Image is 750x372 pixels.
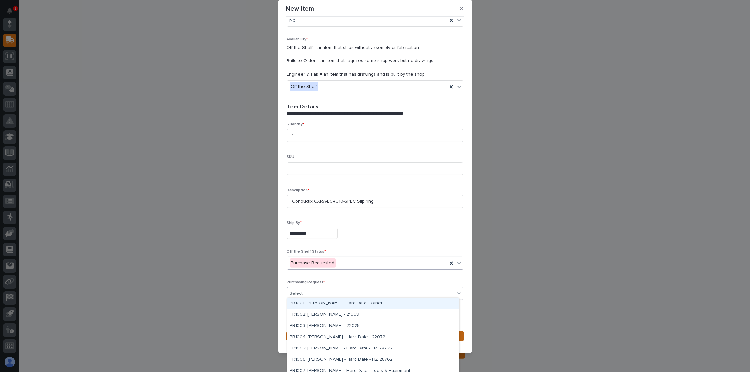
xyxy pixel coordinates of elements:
[287,37,308,41] span: Availability
[287,354,459,366] div: PR1006: Wade Kreft - Hard Date - HZ 28762
[287,44,463,78] p: Off the Shelf = an item that ships without assembly or fabrication Build to Order = an item that ...
[287,155,295,159] span: SKU
[287,332,459,343] div: PR1004: Wade Kreft - Hard Date - 22072
[287,122,305,126] span: Quantity
[290,17,296,24] span: No
[287,343,459,354] div: PR1005: Wade Kreft - Hard Date - HZ 28755
[287,309,459,321] div: PR1002: Cal Kaufman - 21999
[286,331,464,341] button: Save
[290,82,318,91] div: Off the Shelf
[287,188,310,192] span: Description
[287,221,302,225] span: Ship By
[287,298,459,309] div: PR1001: Wade Kreft - Hard Date - Other
[287,280,325,284] span: Purchasing Request
[287,321,459,332] div: PR1003: Wynne Hochstetler - 22025
[290,290,306,297] div: Select...
[286,5,314,13] p: New Item
[287,250,326,254] span: Off the Shelf Status
[287,104,319,111] h2: Item Details
[290,258,336,268] div: Purchase Requested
